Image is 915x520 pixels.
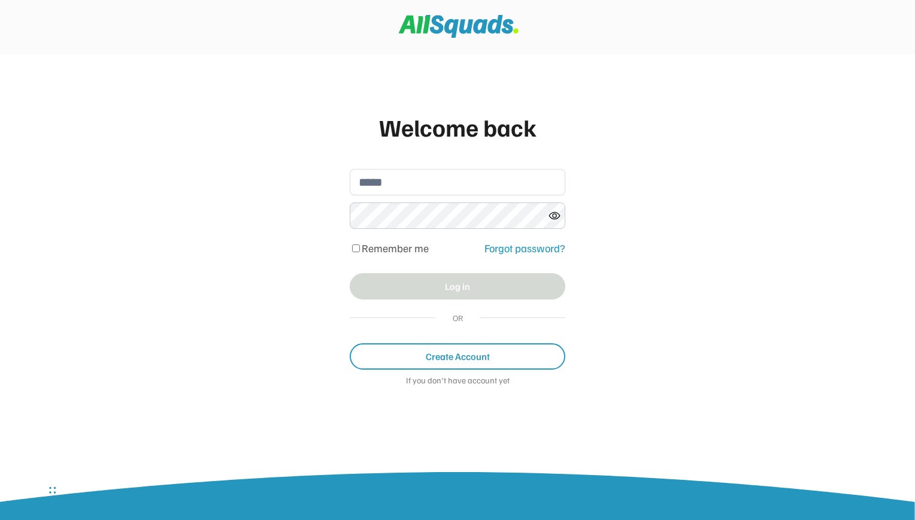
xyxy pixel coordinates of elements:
img: Squad%20Logo.svg [399,15,519,38]
div: OR [447,312,468,324]
div: Welcome back [350,109,565,145]
div: Forgot password? [484,240,565,256]
button: Log in [350,273,565,300]
div: If you don't have account yet [350,376,565,388]
button: Create Account [350,343,565,370]
label: Remember me [362,241,429,255]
